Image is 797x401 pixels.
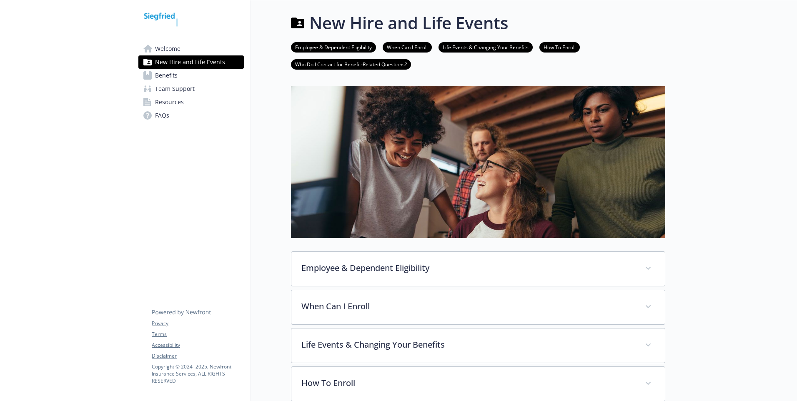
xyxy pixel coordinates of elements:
[155,109,169,122] span: FAQs
[291,252,665,286] div: Employee & Dependent Eligibility
[152,363,243,384] p: Copyright © 2024 - 2025 , Newfront Insurance Services, ALL RIGHTS RESERVED
[291,43,376,51] a: Employee & Dependent Eligibility
[291,290,665,324] div: When Can I Enroll
[138,95,244,109] a: Resources
[152,341,243,349] a: Accessibility
[539,43,580,51] a: How To Enroll
[383,43,432,51] a: When Can I Enroll
[291,328,665,363] div: Life Events & Changing Your Benefits
[138,42,244,55] a: Welcome
[155,95,184,109] span: Resources
[301,338,635,351] p: Life Events & Changing Your Benefits
[138,82,244,95] a: Team Support
[152,320,243,327] a: Privacy
[439,43,533,51] a: Life Events & Changing Your Benefits
[291,86,665,238] img: new hire page banner
[309,10,508,35] h1: New Hire and Life Events
[138,55,244,69] a: New Hire and Life Events
[291,367,665,401] div: How To Enroll
[301,300,635,313] p: When Can I Enroll
[301,262,635,274] p: Employee & Dependent Eligibility
[155,55,225,69] span: New Hire and Life Events
[138,69,244,82] a: Benefits
[138,109,244,122] a: FAQs
[152,331,243,338] a: Terms
[155,42,180,55] span: Welcome
[301,377,635,389] p: How To Enroll
[152,352,243,360] a: Disclaimer
[155,82,195,95] span: Team Support
[291,60,411,68] a: Who Do I Contact for Benefit-Related Questions?
[155,69,178,82] span: Benefits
